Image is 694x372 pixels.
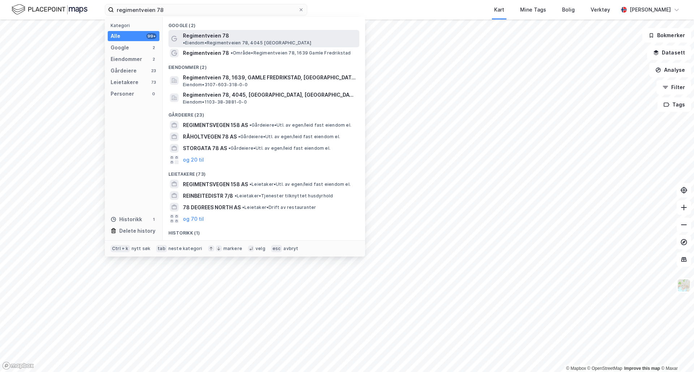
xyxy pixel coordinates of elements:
div: Leietakere (73) [163,166,365,179]
span: REGIMENTSVEGEN 158 AS [183,121,248,130]
div: avbryt [283,246,298,251]
a: Improve this map [624,366,660,371]
button: og 70 til [183,214,204,223]
div: Google (2) [163,17,365,30]
span: Regimentveien 78, 1639, GAMLE FREDRIKSTAD, [GEOGRAPHIC_DATA] [183,73,356,82]
div: Gårdeiere (23) [163,106,365,119]
button: Datasett [647,45,691,60]
span: • [231,50,233,56]
button: Bokmerker [642,28,691,43]
iframe: Chat Widget [658,337,694,372]
div: Historikk [111,215,142,224]
span: • [228,145,231,151]
span: • [249,181,252,187]
div: esc [271,245,282,252]
span: REINBEITEDISTR 7/8 [183,192,233,200]
div: Ctrl + k [111,245,130,252]
div: 23 [151,68,157,74]
div: nytt søk [132,246,151,251]
span: Eiendom • 3107-603-318-0-0 [183,82,248,88]
span: Regimentveien 78 [183,239,229,248]
span: Gårdeiere • Utl. av egen/leid fast eiendom el. [238,134,340,140]
div: 1 [151,216,157,222]
span: • [183,40,185,45]
span: RÅHOLTVEGEN 78 AS [183,132,237,141]
div: Kontrollprogram for chat [658,337,694,372]
img: logo.f888ab2527a4732fd821a326f86c7f29.svg [12,3,87,16]
input: Søk på adresse, matrikkel, gårdeiere, leietakere eller personer [114,4,298,15]
span: Eiendom • 1103-38-3881-0-0 [183,99,247,105]
div: Kart [494,5,504,14]
div: Historikk (1) [163,224,365,237]
div: 0 [151,91,157,97]
div: Personer [111,89,134,98]
div: 2 [151,56,157,62]
div: Verktøy [591,5,610,14]
div: neste kategori [168,246,202,251]
img: Z [677,279,691,292]
span: • [238,134,240,139]
div: 73 [151,79,157,85]
span: Regimentveien 78 [183,49,229,57]
button: Tags [657,97,691,112]
div: Kategori [111,23,159,28]
span: Regimentveien 78 [183,31,229,40]
span: Gårdeiere • Utl. av egen/leid fast eiendom el. [249,122,351,128]
a: Mapbox [566,366,586,371]
div: Leietakere [111,78,138,87]
div: Google [111,43,129,52]
span: Område • Regimentveien 78, 1639 Gamle Fredrikstad [231,50,351,56]
span: Gårdeiere • Utl. av egen/leid fast eiendom el. [228,145,330,151]
div: Alle [111,32,120,40]
span: Regimentveien 78, 4045, [GEOGRAPHIC_DATA], [GEOGRAPHIC_DATA] [183,91,356,99]
div: Eiendommer (2) [163,59,365,72]
div: Delete history [119,227,155,235]
div: tab [156,245,167,252]
span: Eiendom • Regimentveien 78, 4045 [GEOGRAPHIC_DATA] [183,40,311,46]
span: Leietaker • Drift av restauranter [242,205,316,210]
div: Mine Tags [520,5,546,14]
div: 2 [151,45,157,51]
span: 78 DEGREES NORTH AS [183,203,241,212]
div: Gårdeiere [111,66,137,75]
span: STORGATA 78 AS [183,144,227,153]
span: Leietaker • Utl. av egen/leid fast eiendom el. [249,181,351,187]
span: • [235,193,237,198]
a: Mapbox homepage [2,362,34,370]
div: Bolig [562,5,575,14]
button: og 20 til [183,156,204,164]
a: OpenStreetMap [587,366,622,371]
span: • [249,122,252,128]
div: [PERSON_NAME] [630,5,671,14]
span: • [242,205,244,210]
button: Analyse [649,63,691,77]
div: 99+ [146,33,157,39]
button: Filter [656,80,691,95]
span: Leietaker • Tjenester tilknyttet husdyrhold [235,193,333,199]
div: velg [256,246,265,251]
div: Eiendommer [111,55,142,64]
div: markere [223,246,242,251]
span: REGIMENTSVEGEN 158 AS [183,180,248,189]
